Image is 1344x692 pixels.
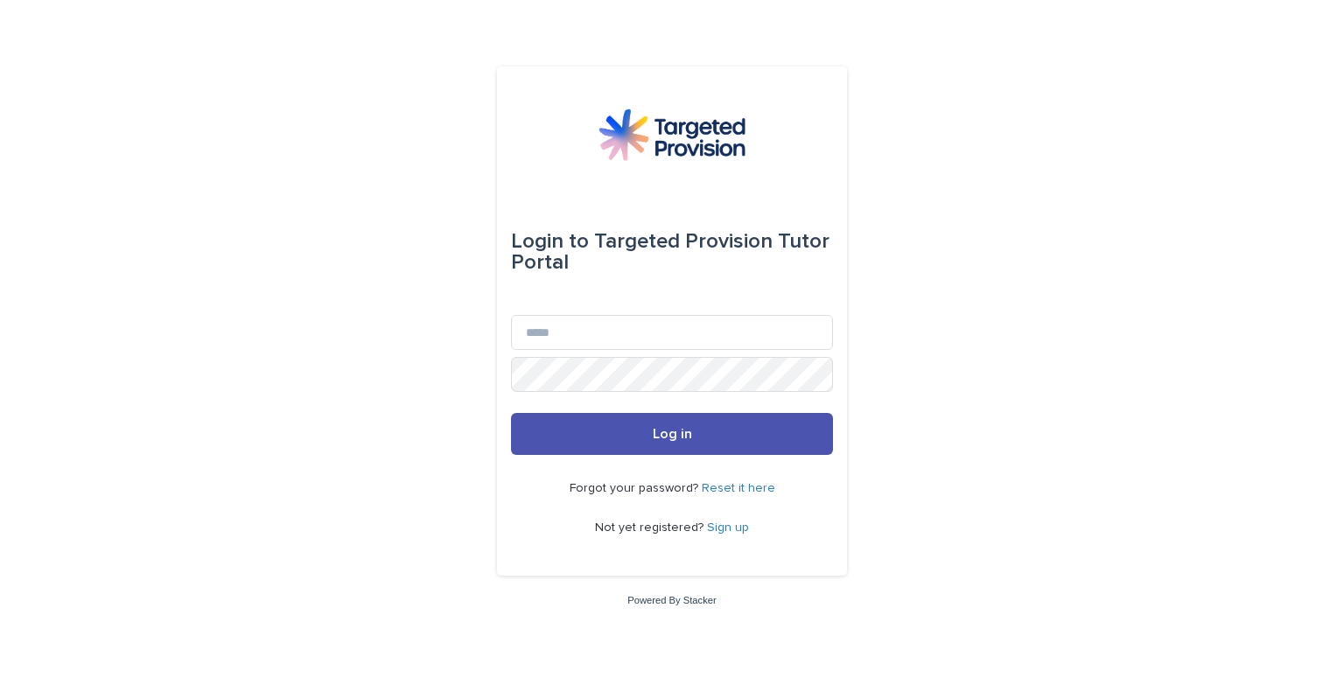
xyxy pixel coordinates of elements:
span: Log in [653,427,692,441]
a: Powered By Stacker [627,595,716,605]
span: Forgot your password? [570,482,702,494]
span: Login to [511,231,589,252]
button: Log in [511,413,833,455]
a: Sign up [707,521,749,534]
a: Reset it here [702,482,775,494]
div: Targeted Provision Tutor Portal [511,217,833,287]
img: M5nRWzHhSzIhMunXDL62 [598,108,745,161]
span: Not yet registered? [595,521,707,534]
